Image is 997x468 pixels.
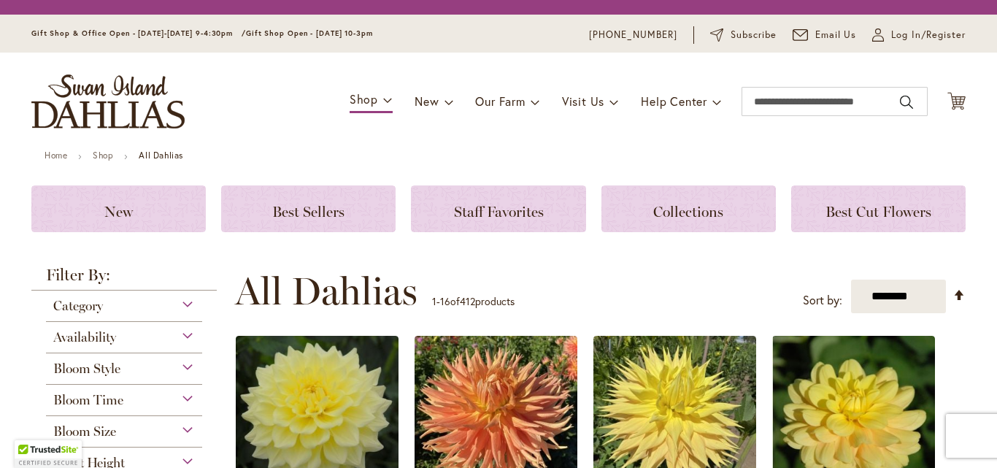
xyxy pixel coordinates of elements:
[272,203,344,220] span: Best Sellers
[641,93,707,109] span: Help Center
[221,185,396,232] a: Best Sellers
[815,28,857,42] span: Email Us
[825,203,931,220] span: Best Cut Flowers
[350,91,378,107] span: Shop
[411,185,585,232] a: Staff Favorites
[31,28,246,38] span: Gift Shop & Office Open - [DATE]-[DATE] 9-4:30pm /
[93,150,113,161] a: Shop
[432,290,515,313] p: - of products
[589,28,677,42] a: [PHONE_NUMBER]
[104,203,133,220] span: New
[53,298,103,314] span: Category
[791,185,966,232] a: Best Cut Flowers
[793,28,857,42] a: Email Us
[53,423,116,440] span: Bloom Size
[710,28,777,42] a: Subscribe
[235,269,417,313] span: All Dahlias
[53,329,116,345] span: Availability
[454,203,544,220] span: Staff Favorites
[731,28,777,42] span: Subscribe
[15,440,82,468] div: TrustedSite Certified
[53,361,120,377] span: Bloom Style
[440,294,450,308] span: 16
[653,203,723,220] span: Collections
[246,28,373,38] span: Gift Shop Open - [DATE] 10-3pm
[891,28,966,42] span: Log In/Register
[31,185,206,232] a: New
[460,294,475,308] span: 412
[31,74,185,128] a: store logo
[53,392,123,408] span: Bloom Time
[601,185,776,232] a: Collections
[803,287,842,314] label: Sort by:
[31,267,217,291] strong: Filter By:
[562,93,604,109] span: Visit Us
[432,294,436,308] span: 1
[475,93,525,109] span: Our Farm
[45,150,67,161] a: Home
[139,150,183,161] strong: All Dahlias
[415,93,439,109] span: New
[872,28,966,42] a: Log In/Register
